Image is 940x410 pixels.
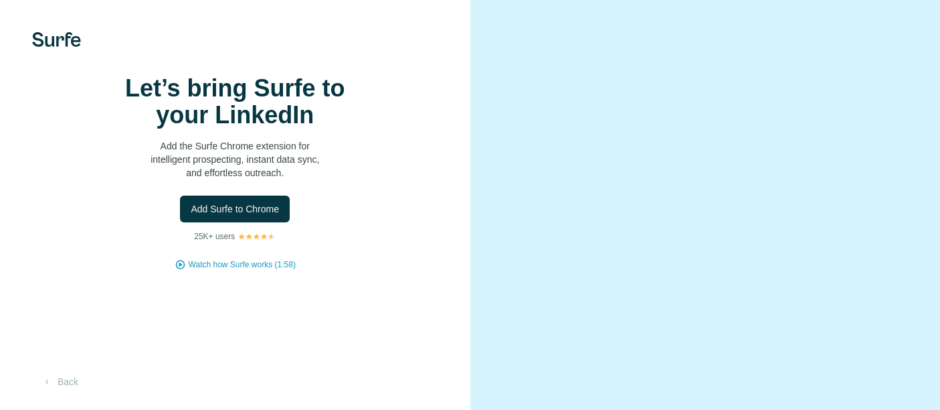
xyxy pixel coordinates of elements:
[101,139,369,180] p: Add the Surfe Chrome extension for intelligent prospecting, instant data sync, and effortless out...
[101,75,369,129] h1: Let’s bring Surfe to your LinkedIn
[191,202,279,216] span: Add Surfe to Chrome
[32,32,81,47] img: Surfe's logo
[194,230,235,243] p: 25K+ users
[238,232,276,241] img: Rating Stars
[180,196,290,222] button: Add Surfe to Chrome
[32,370,88,394] button: Back
[189,259,296,271] button: Watch how Surfe works (1:58)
